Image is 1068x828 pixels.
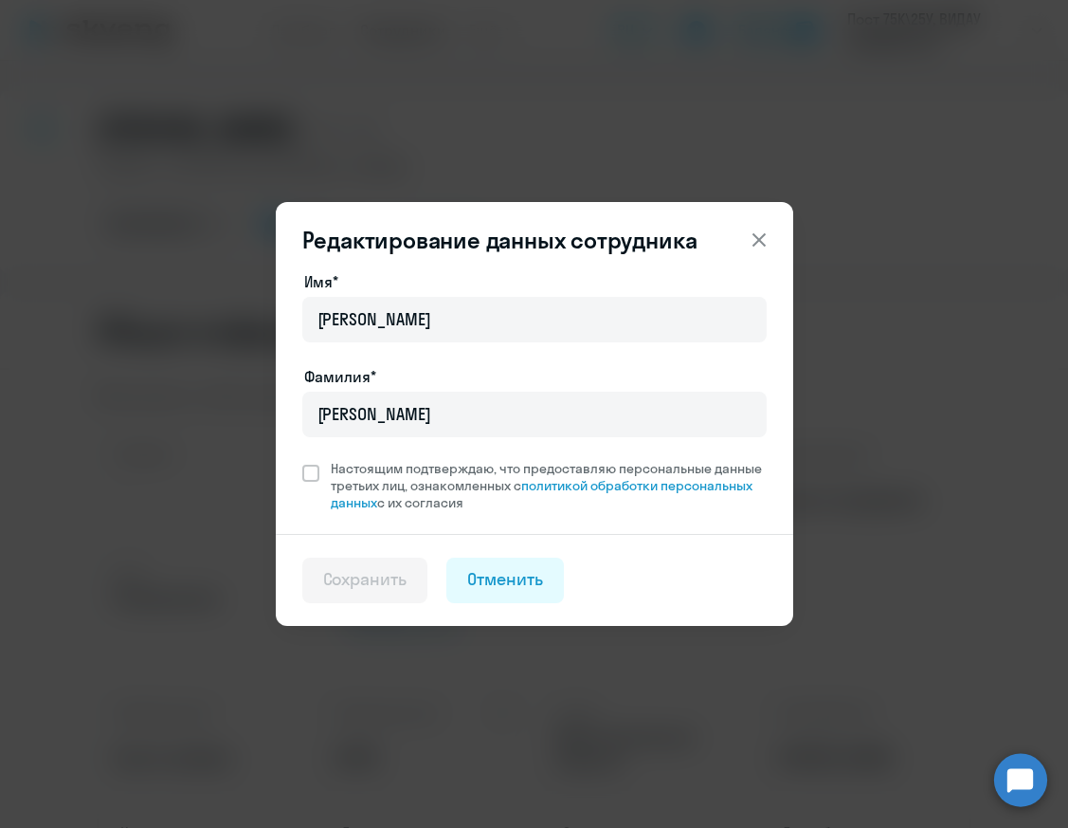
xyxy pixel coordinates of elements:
[331,477,752,511] a: политикой обработки персональных данных
[446,558,564,603] button: Отменить
[276,225,793,255] header: Редактирование данных сотрудника
[304,365,376,388] label: Фамилия*
[323,567,407,592] div: Сохранить
[467,567,543,592] div: Отменить
[331,460,767,511] span: Настоящим подтверждаю, что предоставляю персональные данные третьих лиц, ознакомленных с с их сог...
[302,558,428,603] button: Сохранить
